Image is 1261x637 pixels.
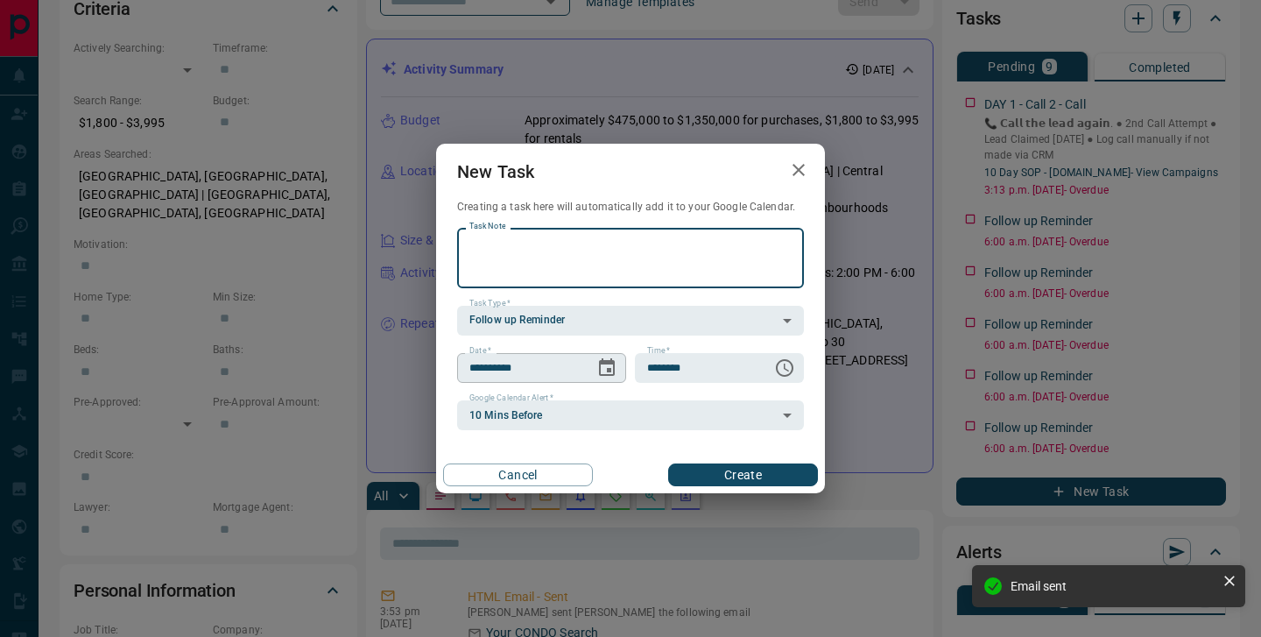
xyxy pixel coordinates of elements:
[457,400,804,430] div: 10 Mins Before
[443,464,593,486] button: Cancel
[457,200,804,215] p: Creating a task here will automatically add it to your Google Calendar.
[436,144,555,200] h2: New Task
[647,345,670,357] label: Time
[469,221,505,232] label: Task Note
[457,306,804,336] div: Follow up Reminder
[469,393,553,404] label: Google Calendar Alert
[469,345,491,357] label: Date
[1011,579,1215,593] div: Email sent
[767,350,802,386] button: Choose time, selected time is 6:00 AM
[589,350,624,386] button: Choose date, selected date is Sep 16, 2025
[668,464,818,486] button: Create
[469,298,511,309] label: Task Type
